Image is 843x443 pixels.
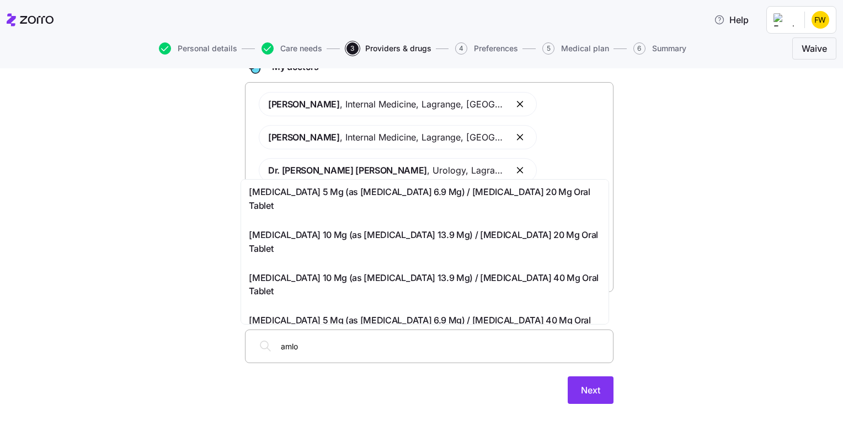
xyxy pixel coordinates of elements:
[268,132,340,143] span: [PERSON_NAME]
[455,42,467,55] span: 4
[633,42,645,55] span: 6
[249,271,601,299] span: [MEDICAL_DATA] 10 Mg (as [MEDICAL_DATA] 13.9 Mg) / [MEDICAL_DATA] 40 Mg Oral Tablet
[346,42,431,55] button: 3Providers & drugs
[178,45,237,52] span: Personal details
[159,42,237,55] button: Personal details
[249,185,601,213] span: [MEDICAL_DATA] 5 Mg (as [MEDICAL_DATA] 6.9 Mg) / [MEDICAL_DATA] 20 Mg Oral Tablet
[455,42,518,55] button: 4Preferences
[561,45,609,52] span: Medical plan
[542,42,554,55] span: 5
[280,45,322,52] span: Care needs
[249,314,601,341] span: [MEDICAL_DATA] 5 Mg (as [MEDICAL_DATA] 6.9 Mg) / [MEDICAL_DATA] 40 Mg Oral Tablet
[474,45,518,52] span: Preferences
[344,42,431,55] a: 3Providers & drugs
[542,42,609,55] button: 5Medical plan
[268,99,340,110] span: [PERSON_NAME]
[714,13,749,26] span: Help
[268,165,427,176] span: Dr. [PERSON_NAME] [PERSON_NAME]
[259,42,322,55] a: Care needs
[792,37,836,60] button: Waive
[705,9,757,31] button: Help
[773,13,796,26] img: Employer logo
[268,131,505,144] span: , Internal Medicine , Lagrange, [GEOGRAPHIC_DATA]
[346,42,359,55] span: 3
[633,42,686,55] button: 6Summary
[652,45,686,52] span: Summary
[268,164,505,177] span: , Urology , Lagrange, [GEOGRAPHIC_DATA]
[581,383,600,397] span: Next
[802,42,827,55] span: Waive
[281,340,606,352] input: Search your medications
[249,228,601,256] span: [MEDICAL_DATA] 10 Mg (as [MEDICAL_DATA] 13.9 Mg) / [MEDICAL_DATA] 20 Mg Oral Tablet
[812,11,829,29] img: dd66dac5b4cfa8562216155ee7273903
[365,45,431,52] span: Providers & drugs
[268,98,505,111] span: , Internal Medicine , Lagrange, [GEOGRAPHIC_DATA]
[262,42,322,55] button: Care needs
[568,376,613,404] button: Next
[157,42,237,55] a: Personal details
